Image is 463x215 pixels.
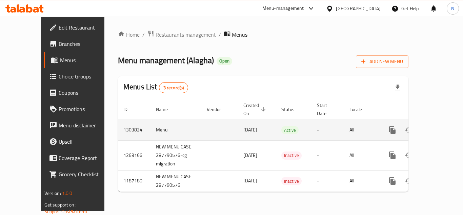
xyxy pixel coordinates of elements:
[59,23,113,32] span: Edit Restaurant
[311,140,344,170] td: -
[44,189,61,198] span: Version:
[118,30,408,39] nav: breadcrumb
[232,31,247,39] span: Menus
[217,58,232,64] span: Open
[217,57,232,65] div: Open
[150,170,201,192] td: NEW MENU CASE 287790576
[317,101,336,118] span: Start Date
[44,101,118,117] a: Promotions
[62,189,73,198] span: 1.0.0
[356,55,408,68] button: Add New Menu
[344,170,379,192] td: All
[451,5,454,12] span: N
[281,151,302,159] span: Inactive
[59,170,113,178] span: Grocery Checklist
[344,120,379,140] td: All
[344,140,379,170] td: All
[147,30,216,39] a: Restaurants management
[156,105,177,113] span: Name
[281,105,303,113] span: Status
[159,85,188,91] span: 3 record(s)
[118,120,150,140] td: 1303824
[207,105,230,113] span: Vendor
[60,56,113,64] span: Menus
[44,52,118,68] a: Menus
[384,122,401,138] button: more
[281,177,302,185] span: Inactive
[59,121,113,129] span: Menu disclaimer
[59,105,113,113] span: Promotions
[118,31,140,39] a: Home
[150,140,201,170] td: NEW MENU CASE 287790576-cg migration
[44,166,118,182] a: Grocery Checklist
[361,57,403,66] span: Add New Menu
[118,140,150,170] td: 1263166
[243,101,268,118] span: Created On
[123,82,188,93] h2: Menus List
[219,31,221,39] li: /
[349,105,371,113] span: Locale
[311,120,344,140] td: -
[44,68,118,85] a: Choice Groups
[44,85,118,101] a: Coupons
[159,82,188,93] div: Total records count
[336,5,381,12] div: [GEOGRAPHIC_DATA]
[59,89,113,97] span: Coupons
[243,151,257,160] span: [DATE]
[142,31,145,39] li: /
[59,154,113,162] span: Coverage Report
[44,150,118,166] a: Coverage Report
[379,99,455,120] th: Actions
[118,53,214,68] span: Menu management ( Alagha )
[384,173,401,189] button: more
[59,138,113,146] span: Upsell
[123,105,136,113] span: ID
[384,147,401,163] button: more
[243,125,257,134] span: [DATE]
[243,176,257,185] span: [DATE]
[118,99,455,192] table: enhanced table
[150,120,201,140] td: Menu
[44,133,118,150] a: Upsell
[156,31,216,39] span: Restaurants management
[389,79,406,96] div: Export file
[44,117,118,133] a: Menu disclaimer
[262,4,304,13] div: Menu-management
[44,200,76,209] span: Get support on:
[401,122,417,138] button: Change Status
[281,126,299,134] span: Active
[59,40,113,48] span: Branches
[401,173,417,189] button: Change Status
[44,36,118,52] a: Branches
[311,170,344,192] td: -
[44,19,118,36] a: Edit Restaurant
[118,170,150,192] td: 1187180
[59,72,113,80] span: Choice Groups
[401,147,417,163] button: Change Status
